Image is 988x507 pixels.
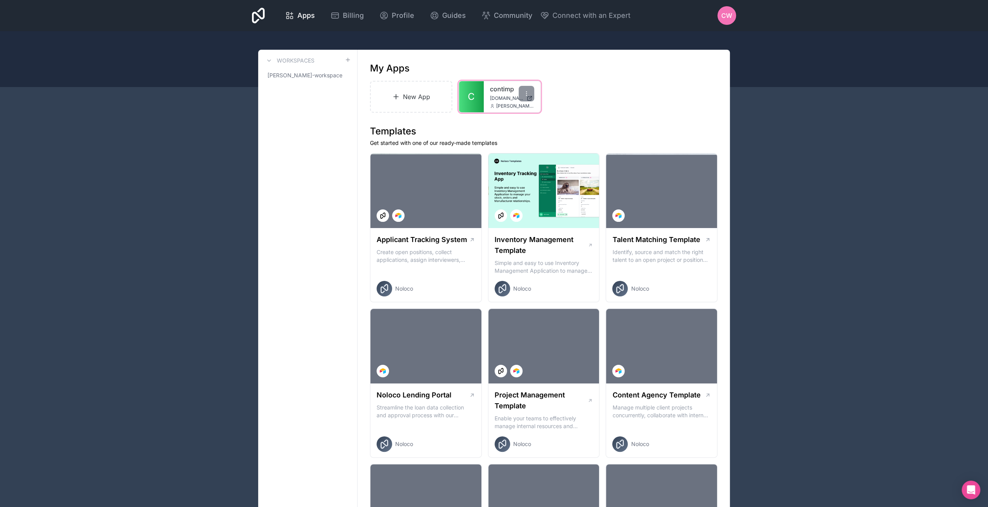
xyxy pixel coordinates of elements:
p: Streamline the loan data collection and approval process with our Lending Portal template. [377,404,475,419]
a: Profile [373,7,420,24]
a: C [459,81,484,112]
a: [PERSON_NAME]-workspace [264,68,351,82]
img: Airtable Logo [380,368,386,374]
p: Manage multiple client projects concurrently, collaborate with internal and external stakeholders... [612,404,711,419]
span: [PERSON_NAME]-workspace [267,71,342,79]
h1: Noloco Lending Portal [377,390,451,401]
img: Airtable Logo [513,213,519,219]
span: Connect with an Expert [552,10,630,21]
span: Noloco [631,440,649,448]
a: [DOMAIN_NAME] [490,95,534,101]
img: Airtable Logo [513,368,519,374]
p: Enable your teams to effectively manage internal resources and execute client projects on time. [495,415,593,430]
img: Airtable Logo [615,213,622,219]
a: Apps [279,7,321,24]
a: Workspaces [264,56,314,65]
div: Open Intercom Messenger [962,481,980,499]
span: Noloco [395,440,413,448]
p: Simple and easy to use Inventory Management Application to manage your stock, orders and Manufact... [495,259,593,275]
span: Noloco [631,285,649,293]
img: Airtable Logo [395,213,401,219]
span: Community [494,10,532,21]
h1: Inventory Management Template [495,234,588,256]
span: CW [721,11,732,20]
span: Noloco [513,440,531,448]
a: New App [370,81,452,113]
span: C [468,91,475,103]
span: [DOMAIN_NAME] [490,95,523,101]
span: Guides [442,10,466,21]
h1: My Apps [370,62,410,75]
h1: Talent Matching Template [612,234,700,245]
h1: Project Management Template [495,390,587,411]
p: Create open positions, collect applications, assign interviewers, centralise candidate feedback a... [377,248,475,264]
p: Identify, source and match the right talent to an open project or position with our Talent Matchi... [612,248,711,264]
a: Billing [324,7,370,24]
h1: Content Agency Template [612,390,700,401]
h1: Templates [370,125,717,138]
span: [PERSON_NAME][EMAIL_ADDRESS][DOMAIN_NAME] [496,103,534,109]
h1: Applicant Tracking System [377,234,467,245]
span: Noloco [513,285,531,293]
span: Profile [392,10,414,21]
span: Billing [343,10,364,21]
h3: Workspaces [277,57,314,64]
a: Community [475,7,538,24]
span: Noloco [395,285,413,293]
button: Connect with an Expert [540,10,630,21]
a: contimp [490,84,534,94]
a: Guides [424,7,472,24]
span: Apps [297,10,315,21]
p: Get started with one of our ready-made templates [370,139,717,147]
img: Airtable Logo [615,368,622,374]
